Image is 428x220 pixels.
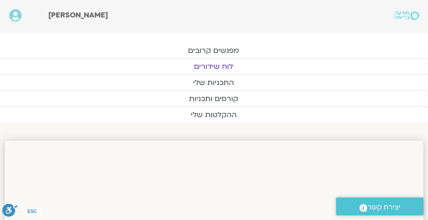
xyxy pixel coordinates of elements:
[336,197,423,215] a: יצירת קשר
[48,10,108,20] span: [PERSON_NAME]
[367,201,400,214] span: יצירת קשר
